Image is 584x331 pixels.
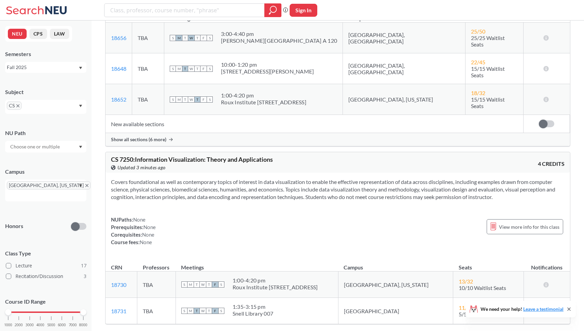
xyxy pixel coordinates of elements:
td: TBA [132,53,164,84]
span: F [200,66,207,72]
span: 17 [81,262,86,269]
span: Show all sections (6 more) [111,136,166,143]
span: F [200,96,207,103]
a: 18652 [111,96,126,103]
span: 1000 [4,323,12,327]
span: M [176,66,182,72]
span: T [206,281,212,288]
div: [PERSON_NAME][GEOGRAPHIC_DATA] A 120 [221,37,337,44]
section: Covers foundational as well as contemporary topics of interest in data visualization to enable th... [111,178,565,201]
div: 1:00 - 4:20 pm [221,92,306,99]
span: None [142,231,154,238]
td: TBA [132,84,164,115]
div: Fall 2025 [7,64,78,71]
span: M [176,96,182,103]
span: F [200,35,207,41]
span: 5/5 Waitlist Seats [459,311,500,317]
a: 18656 [111,35,126,41]
span: T [194,66,200,72]
input: Class, professor, course number, "phrase" [110,4,260,16]
span: 22 / 45 [471,59,485,65]
span: 7000 [69,323,77,327]
span: S [181,281,187,288]
p: Course ID Range [5,298,86,306]
span: 5000 [47,323,55,327]
a: 18648 [111,65,126,72]
span: 4 CREDITS [538,160,565,168]
span: 18 / 32 [471,90,485,96]
div: CSX to remove pillDropdown arrow [5,100,86,114]
span: W [188,35,194,41]
th: Meetings [176,257,338,272]
div: Campus [5,168,86,175]
td: [GEOGRAPHIC_DATA], [GEOGRAPHIC_DATA] [343,23,465,53]
span: S [181,308,187,314]
svg: X to remove pill [85,184,88,187]
span: Class Type [5,250,86,257]
td: [GEOGRAPHIC_DATA], [GEOGRAPHIC_DATA] [343,53,465,84]
button: LAW [50,29,69,39]
th: Notifications [524,257,570,272]
span: T [182,66,188,72]
td: [GEOGRAPHIC_DATA], [US_STATE] [343,84,465,115]
div: Fall 2025Dropdown arrow [5,62,86,73]
td: TBA [132,23,164,53]
button: CPS [29,29,47,39]
span: T [194,281,200,288]
span: S [207,35,213,41]
div: 1:35 - 3:15 pm [233,303,273,310]
td: [GEOGRAPHIC_DATA] [338,298,453,324]
div: Roux Institute [STREET_ADDRESS] [233,284,318,291]
span: F [212,308,218,314]
svg: Dropdown arrow [79,146,82,148]
a: Leave a testimonial [523,306,564,312]
span: None [140,239,152,245]
th: Seats [453,257,524,272]
td: New available sections [106,115,524,133]
div: Subject [5,88,86,96]
span: W [200,281,206,288]
span: 25 / 50 [471,28,485,35]
span: S [170,96,176,103]
span: S [207,96,213,103]
div: CRN [111,264,122,271]
span: None [133,216,145,223]
span: 13 / 32 [459,278,473,284]
span: CSX to remove pill [7,102,22,110]
th: Professors [137,257,176,272]
span: We need your help! [481,307,564,312]
input: Choose one or multiple [7,143,64,151]
span: 10/10 Waitlist Seats [459,284,506,291]
div: Roux Institute [STREET_ADDRESS] [221,99,306,106]
span: S [207,66,213,72]
svg: Dropdown arrow [79,105,82,107]
span: 8000 [79,323,87,327]
a: 18731 [111,308,126,314]
span: S [218,281,224,288]
span: F [212,281,218,288]
td: [GEOGRAPHIC_DATA], [US_STATE] [338,272,453,298]
span: W [200,308,206,314]
span: S [170,66,176,72]
span: 2000 [15,323,23,327]
button: Sign In [290,4,317,17]
label: Lecture [6,261,86,270]
span: T [182,35,188,41]
svg: X to remove pill [16,104,19,107]
p: Honors [5,222,23,230]
div: Show all sections (6 more) [106,133,570,146]
button: NEU [8,29,27,39]
th: Campus [338,257,453,272]
span: 4000 [36,323,44,327]
span: T [194,96,200,103]
span: 3 [84,273,86,280]
div: 3:00 - 4:40 pm [221,30,337,37]
span: CS 7250 : Information Visualization: Theory and Applications [111,156,273,163]
span: M [176,35,182,41]
span: M [187,281,194,288]
span: T [206,308,212,314]
div: NU Path [5,129,86,137]
span: 15/15 Waitlist Seats [471,96,505,109]
label: Recitation/Discussion [6,272,86,281]
span: T [182,96,188,103]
